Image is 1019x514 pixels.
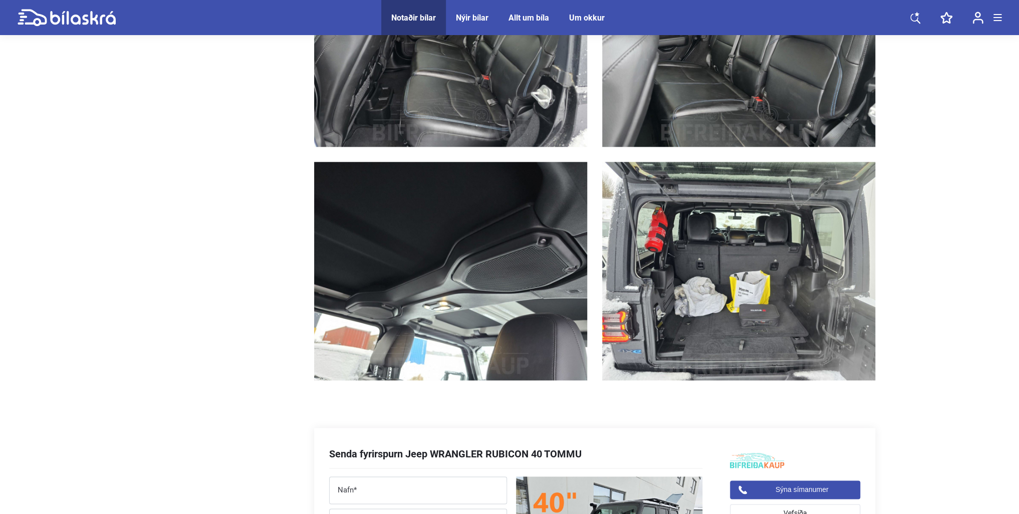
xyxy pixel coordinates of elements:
button: Sýna símanumer [730,480,860,499]
div: Senda fyrirspurn Jeep WRANGLER RUBICON 40 TOMMU [329,448,582,460]
img: user-login.svg [972,12,983,24]
a: Nýir bílar [456,13,488,23]
a: Um okkur [569,13,605,23]
span: Sýna símanumer [776,484,829,495]
a: Notaðir bílar [391,13,436,23]
a: Allt um bíla [508,13,549,23]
